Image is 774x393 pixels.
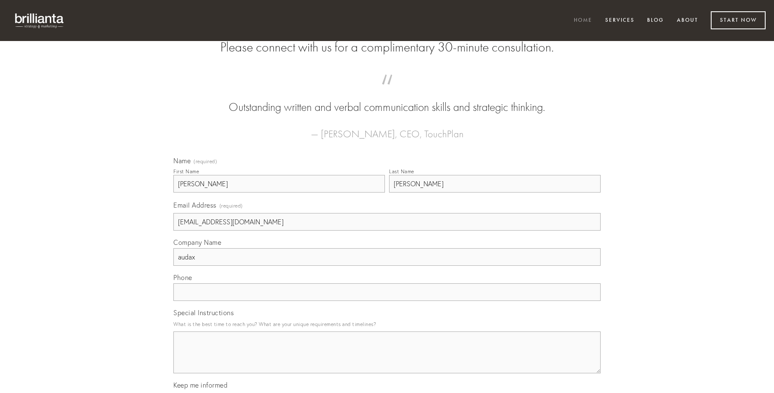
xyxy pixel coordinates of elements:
[173,381,227,389] span: Keep me informed
[568,14,598,28] a: Home
[8,8,71,33] img: brillianta - research, strategy, marketing
[389,168,414,175] div: Last Name
[173,238,221,247] span: Company Name
[600,14,640,28] a: Services
[173,319,601,330] p: What is the best time to reach you? What are your unique requirements and timelines?
[642,14,669,28] a: Blog
[187,83,587,116] blockquote: Outstanding written and verbal communication skills and strategic thinking.
[187,83,587,99] span: “
[187,116,587,142] figcaption: — [PERSON_NAME], CEO, TouchPlan
[173,157,191,165] span: Name
[173,273,192,282] span: Phone
[671,14,704,28] a: About
[173,39,601,55] h2: Please connect with us for a complimentary 30-minute consultation.
[173,201,217,209] span: Email Address
[173,308,234,317] span: Special Instructions
[219,200,243,211] span: (required)
[173,168,199,175] div: First Name
[193,159,217,164] span: (required)
[711,11,766,29] a: Start Now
